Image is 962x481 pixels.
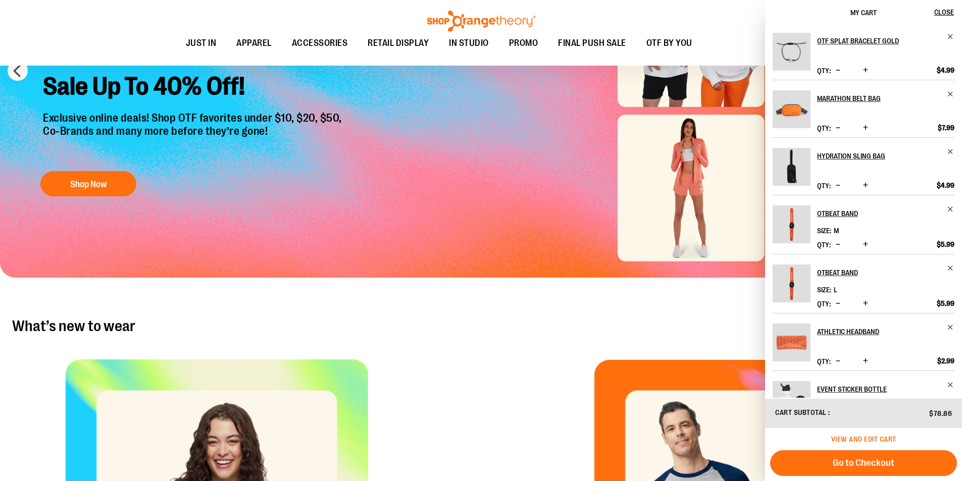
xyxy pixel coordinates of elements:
a: APPAREL [226,32,282,55]
img: OTBeat Band [773,205,811,243]
span: PROMO [509,32,538,55]
a: Final Chance To Save -Sale Up To 40% Off! Exclusive online deals! Shop OTF favorites under $10, $... [35,33,352,201]
button: Increase product quantity [860,356,871,366]
a: Event Sticker Bottle [817,381,954,397]
button: Increase product quantity [860,299,871,309]
span: RETAIL DISPLAY [368,32,429,55]
a: Hydration Sling Bag [773,148,811,192]
label: Qty [817,182,831,190]
li: Product [773,33,954,80]
label: Qty [817,300,831,308]
button: Increase product quantity [860,240,871,250]
span: $5.99 [937,240,954,249]
li: Product [773,80,954,137]
button: prev [8,61,28,81]
a: OTF BY YOU [636,32,702,55]
a: View and edit cart [831,435,896,443]
button: Decrease product quantity [833,123,843,133]
img: OTF Splat Bracelet Gold [773,33,811,71]
h2: OTF Splat Bracelet Gold [817,33,941,49]
span: Close [934,8,954,16]
img: Hydration Sling Bag [773,148,811,186]
a: Athletic Headband [817,324,954,340]
a: JUST IN [176,32,227,55]
button: Decrease product quantity [833,299,843,309]
span: APPAREL [236,32,272,55]
a: ACCESSORIES [282,32,358,55]
button: Go to Checkout [770,450,957,476]
span: My Cart [850,9,877,17]
button: Shop Now [40,171,136,196]
span: IN STUDIO [449,32,489,55]
a: Remove item [947,324,954,331]
img: OTBeat Band [773,264,811,302]
label: Qty [817,124,831,132]
a: RETAIL DISPLAY [358,32,439,55]
a: OTBeat Band [773,264,811,309]
a: OTBeat Band [773,205,811,250]
h2: OTBeat Band [817,264,941,281]
a: Marathon Belt Bag [817,90,954,106]
a: OTBeat Band [817,264,954,281]
span: FINAL PUSH SALE [558,32,626,55]
span: $2.99 [937,356,954,365]
img: Shop Orangetheory [426,11,537,32]
span: $7.99 [938,123,954,132]
img: Marathon Belt Bag [773,90,811,128]
img: Event Sticker Bottle [773,381,811,419]
a: OTF Splat Bracelet Gold [773,33,811,77]
a: IN STUDIO [439,32,499,55]
a: Remove item [947,264,954,272]
a: FINAL PUSH SALE [548,32,636,55]
button: Decrease product quantity [833,240,843,250]
a: Remove item [947,381,954,389]
h2: Athletic Headband [817,324,941,340]
button: Increase product quantity [860,123,871,133]
span: OTF BY YOU [646,32,692,55]
li: Product [773,313,954,370]
h2: Marathon Belt Bag [817,90,941,106]
span: M [834,227,839,235]
a: PROMO [499,32,548,55]
span: $5.99 [937,299,954,308]
a: Remove item [947,148,954,155]
h2: Hydration Sling Bag [817,148,941,164]
p: Exclusive online deals! Shop OTF favorites under $10, $20, $50, Co-Brands and many more before th... [35,112,352,161]
li: Product [773,254,954,313]
span: $4.99 [937,66,954,75]
button: Decrease product quantity [833,66,843,76]
button: Decrease product quantity [833,181,843,191]
span: Cart Subtotal [775,408,827,416]
a: Remove item [947,205,954,213]
button: Decrease product quantity [833,356,843,366]
a: Marathon Belt Bag [773,90,811,135]
span: $4.99 [937,181,954,190]
li: Product [773,195,954,254]
span: L [834,286,837,294]
a: Hydration Sling Bag [817,148,954,164]
h2: What’s new to wear [12,318,950,334]
span: Go to Checkout [833,457,894,468]
dt: Size [817,286,831,294]
button: Increase product quantity [860,66,871,76]
a: OTBeat Band [817,205,954,222]
dt: Size [817,227,831,235]
h2: Final Chance To Save - Sale Up To 40% Off! [35,33,352,112]
button: Increase product quantity [860,181,871,191]
span: ACCESSORIES [292,32,348,55]
span: $78.86 [929,409,952,417]
li: Product [773,137,954,195]
span: JUST IN [186,32,217,55]
a: OTF Splat Bracelet Gold [817,33,954,49]
a: Remove item [947,33,954,40]
a: Event Sticker Bottle [773,381,811,425]
label: Qty [817,241,831,249]
a: Remove item [947,90,954,98]
img: Athletic Headband [773,324,811,361]
a: Athletic Headband [773,324,811,368]
label: Qty [817,357,831,365]
label: Qty [817,67,831,75]
h2: Event Sticker Bottle [817,381,941,397]
li: Product [773,370,954,429]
